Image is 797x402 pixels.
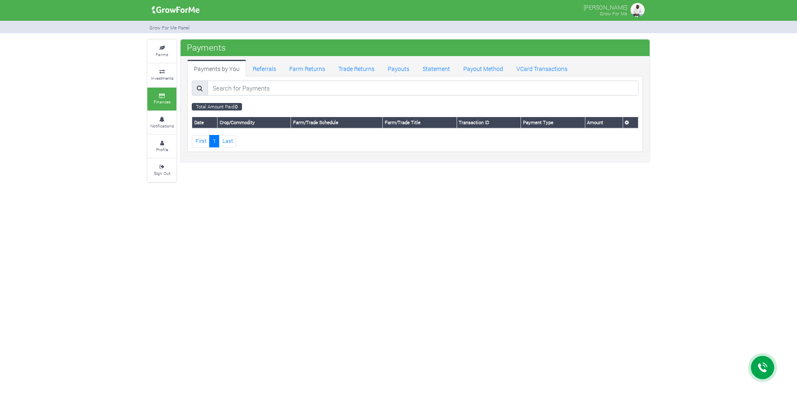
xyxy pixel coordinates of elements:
small: Grow For Me [600,10,627,17]
a: Payments by You [187,60,246,76]
small: Total Amount Paid: [192,103,242,110]
th: Amount [585,117,623,128]
th: Transaction ID [457,117,521,128]
a: First [192,135,210,147]
a: Notifications [147,111,176,134]
small: Farms [156,51,168,57]
small: Sign Out [154,170,170,176]
th: Farm/Trade Title [383,117,457,128]
a: Referrals [246,60,283,76]
small: Profile [156,147,168,152]
th: Date [192,117,218,128]
th: Payment Type [521,117,585,128]
a: Payout Method [457,60,510,76]
a: Sign Out [147,159,176,181]
p: [PERSON_NAME] [584,2,627,12]
th: Crop/Commodity [218,117,291,128]
b: 0 [235,103,238,110]
small: Notifications [150,123,174,129]
th: Farm/Trade Schedule [291,117,383,128]
a: Investments [147,64,176,86]
span: Payments [185,39,228,56]
a: Statement [416,60,457,76]
img: growforme image [149,2,203,18]
nav: Page Navigation [192,135,638,147]
input: Search for Payments [208,81,638,96]
small: Finances [154,99,171,105]
a: Payouts [381,60,416,76]
a: 1 [209,135,219,147]
a: VCard Transactions [510,60,574,76]
img: growforme image [629,2,646,18]
a: Last [219,135,236,147]
a: Finances [147,88,176,110]
a: Trade Returns [332,60,381,76]
a: Farms [147,40,176,63]
small: Investments [151,75,174,81]
a: Profile [147,135,176,158]
small: Grow For Me Panel [149,25,190,31]
a: Farm Returns [283,60,332,76]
